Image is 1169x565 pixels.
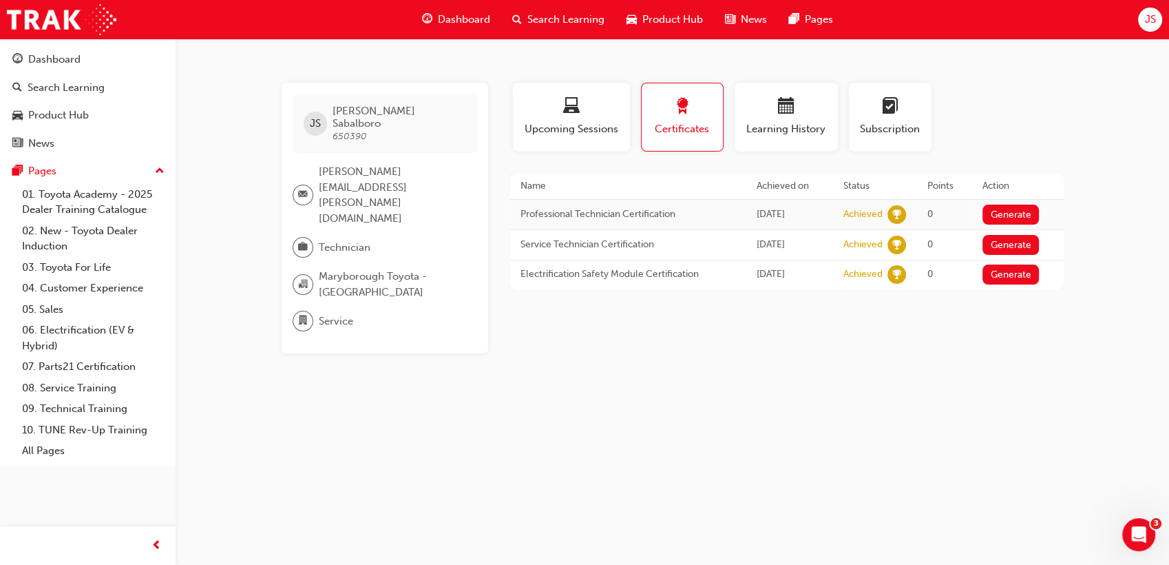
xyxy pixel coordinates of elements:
[6,44,170,158] button: DashboardSearch LearningProduct HubNews
[1150,518,1161,529] span: 3
[916,174,972,199] th: Points
[523,121,620,137] span: Upcoming Sessions
[298,276,308,294] span: organisation-icon
[411,6,501,34] a: guage-iconDashboard
[6,75,170,101] a: Search Learning
[778,98,794,116] span: calendar-icon
[17,356,170,378] a: 07. Parts21 Certification
[6,158,170,184] button: Pages
[641,83,724,152] button: Certificates
[510,199,746,229] td: Professional Technician Certification
[927,238,932,250] span: 0
[563,98,580,116] span: laptop-icon
[982,235,1039,255] button: Generate
[982,205,1039,225] button: Generate
[17,299,170,320] a: 05. Sales
[310,116,321,132] span: JS
[333,130,367,142] span: 650390
[757,208,785,220] span: Mon Mar 24 2025 09:49:02 GMT+1100 (Australian Eastern Daylight Time)
[527,12,604,28] span: Search Learning
[882,98,898,116] span: learningplan-icon
[6,103,170,128] a: Product Hub
[745,121,828,137] span: Learning History
[17,398,170,420] a: 09. Technical Training
[298,312,308,330] span: department-icon
[843,238,882,251] div: Achieved
[319,314,353,329] span: Service
[28,52,81,68] div: Dashboard
[887,265,906,284] span: learningRecordVerb_ACHIEVE-icon
[626,11,637,28] span: car-icon
[1138,8,1162,32] button: JS
[155,163,165,181] span: up-icon
[615,6,714,34] a: car-iconProduct Hub
[1144,12,1155,28] span: JS
[17,378,170,399] a: 08. Service Training
[757,268,785,280] span: Fri Jun 23 2023 00:00:00 GMT+1000 (Australian Eastern Standard Time)
[513,83,630,152] button: Upcoming Sessions
[501,6,615,34] a: search-iconSearch Learning
[642,12,703,28] span: Product Hub
[927,268,932,280] span: 0
[778,6,844,34] a: pages-iconPages
[17,320,170,356] a: 06. Electrification (EV & Hybrid)
[12,54,23,66] span: guage-icon
[12,138,23,150] span: news-icon
[17,184,170,220] a: 01. Toyota Academy - 2025 Dealer Training Catalogue
[757,238,785,250] span: Tue Aug 22 2023 00:00:00 GMT+1000 (Australian Eastern Standard Time)
[17,257,170,278] a: 03. Toyota For Life
[887,236,906,254] span: learningRecordVerb_ACHIEVE-icon
[510,229,746,260] td: Service Technician Certification
[17,420,170,441] a: 10. TUNE Rev-Up Training
[735,83,838,152] button: Learning History
[7,4,116,35] img: Trak
[843,208,882,221] div: Achieved
[298,238,308,256] span: briefcase-icon
[746,174,833,199] th: Achieved on
[849,83,931,152] button: Subscription
[333,105,465,130] span: [PERSON_NAME] Sabalboro
[12,165,23,178] span: pages-icon
[805,12,833,28] span: Pages
[438,12,490,28] span: Dashboard
[12,110,23,122] span: car-icon
[1122,518,1155,551] iframe: Intercom live chat
[674,98,691,116] span: award-icon
[789,11,799,28] span: pages-icon
[319,269,466,300] span: Maryborough Toyota - [GEOGRAPHIC_DATA]
[887,205,906,224] span: learningRecordVerb_ACHIEVE-icon
[422,11,432,28] span: guage-icon
[714,6,778,34] a: news-iconNews
[17,220,170,257] a: 02. New - Toyota Dealer Induction
[741,12,767,28] span: News
[17,278,170,299] a: 04. Customer Experience
[725,11,735,28] span: news-icon
[17,440,170,462] a: All Pages
[832,174,916,199] th: Status
[28,163,56,179] div: Pages
[298,186,308,204] span: email-icon
[28,136,54,152] div: News
[28,80,105,96] div: Search Learning
[151,537,162,555] span: prev-icon
[972,174,1063,199] th: Action
[319,164,466,226] span: [PERSON_NAME][EMAIL_ADDRESS][PERSON_NAME][DOMAIN_NAME]
[319,240,370,256] span: Technician
[28,107,89,123] div: Product Hub
[510,174,746,199] th: Name
[12,82,22,94] span: search-icon
[6,47,170,72] a: Dashboard
[927,208,932,220] span: 0
[859,121,921,137] span: Subscription
[6,131,170,156] a: News
[510,260,746,289] td: Electrification Safety Module Certification
[982,265,1039,285] button: Generate
[652,121,713,137] span: Certificates
[512,11,522,28] span: search-icon
[843,268,882,281] div: Achieved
